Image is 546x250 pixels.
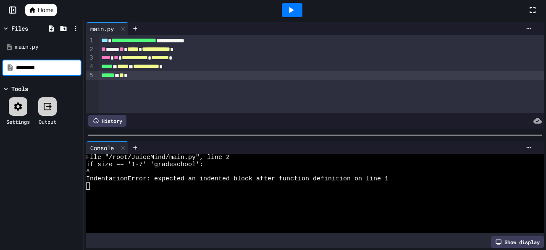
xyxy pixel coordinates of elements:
div: History [88,115,126,127]
div: 1 [86,36,94,45]
div: Settings [6,118,30,125]
div: Files [11,24,28,33]
div: Tools [11,84,28,93]
div: main.py [86,22,129,35]
div: main.py [15,43,81,51]
span: IndentationError: expected an indented block after function definition on line 1 [86,175,388,182]
div: 2 [86,45,94,54]
div: 3 [86,54,94,62]
span: if size == '1-7' 'gradeschool': [86,161,203,168]
a: Home [25,4,57,16]
div: Console [86,143,118,152]
div: Output [39,118,56,125]
div: 4 [86,62,94,71]
span: File "/root/JuiceMind/main.py", line 2 [86,154,230,161]
div: Show display [491,236,544,248]
span: Home [38,6,53,14]
div: main.py [86,24,118,33]
div: Console [86,141,129,154]
div: 5 [86,71,94,80]
span: ^ [86,168,90,175]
